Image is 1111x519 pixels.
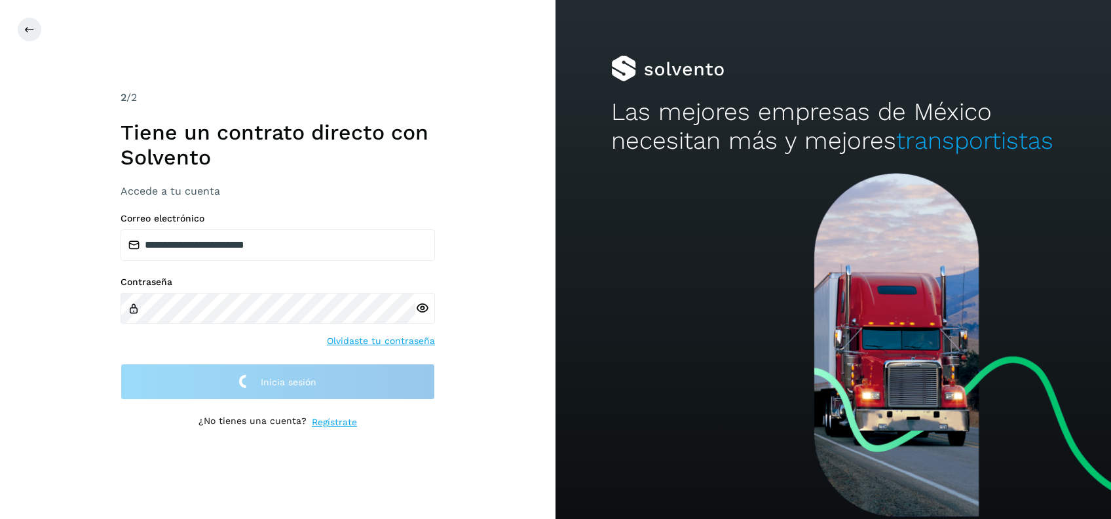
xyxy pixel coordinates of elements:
a: Olvidaste tu contraseña [327,334,435,348]
button: Inicia sesión [121,364,435,400]
div: /2 [121,90,435,106]
h1: Tiene un contrato directo con Solvento [121,120,435,170]
p: ¿No tienes una cuenta? [198,415,307,429]
label: Correo electrónico [121,213,435,224]
a: Regístrate [312,415,357,429]
span: 2 [121,91,126,104]
span: transportistas [896,126,1053,155]
span: Inicia sesión [261,377,316,387]
label: Contraseña [121,277,435,288]
h2: Las mejores empresas de México necesitan más y mejores [611,98,1055,156]
h3: Accede a tu cuenta [121,185,435,197]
